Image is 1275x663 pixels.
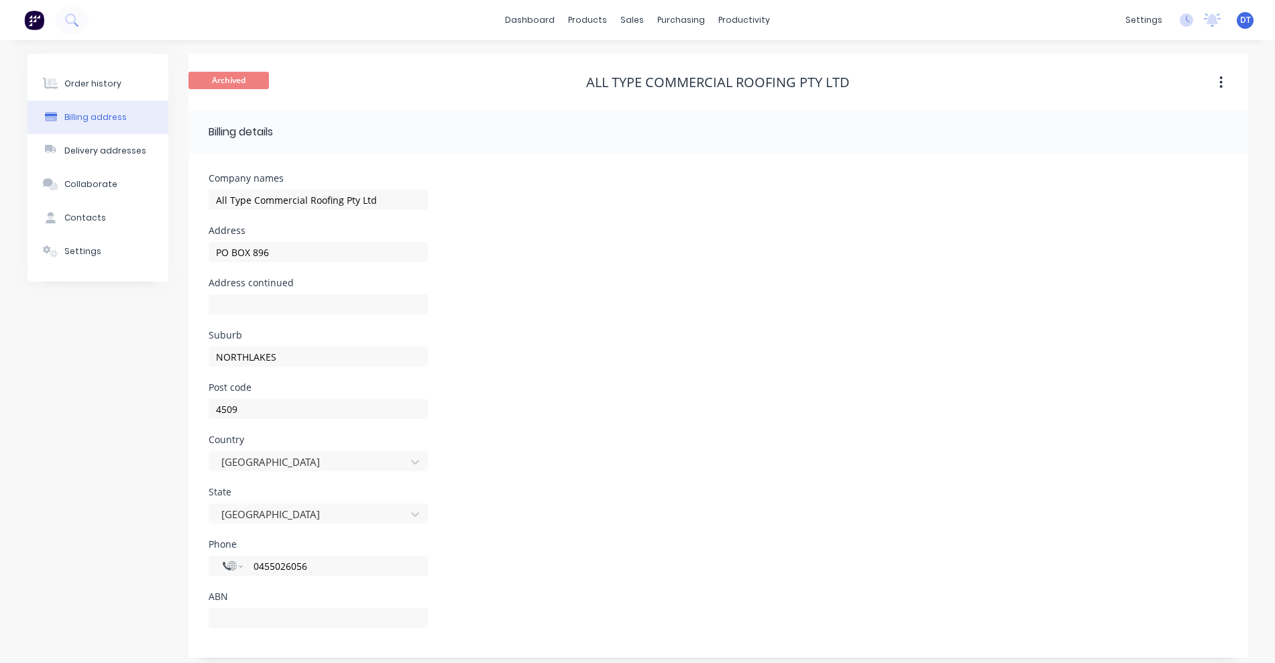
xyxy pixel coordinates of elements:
[27,134,168,168] button: Delivery addresses
[1240,14,1251,26] span: DT
[209,592,428,601] div: ABN
[209,487,428,497] div: State
[712,10,777,30] div: productivity
[209,174,428,183] div: Company names
[64,212,106,224] div: Contacts
[614,10,651,30] div: sales
[651,10,712,30] div: purchasing
[209,540,428,549] div: Phone
[209,124,273,140] div: Billing details
[209,278,428,288] div: Address continued
[1119,10,1169,30] div: settings
[64,178,117,190] div: Collaborate
[586,74,850,91] div: All Type Commercial Roofing Pty Ltd
[27,235,168,268] button: Settings
[64,78,121,90] div: Order history
[24,10,44,30] img: Factory
[27,101,168,134] button: Billing address
[64,111,127,123] div: Billing address
[209,435,428,444] div: Country
[27,67,168,101] button: Order history
[561,10,614,30] div: products
[209,226,428,235] div: Address
[188,72,269,88] span: Archived
[498,10,561,30] a: dashboard
[209,383,428,392] div: Post code
[209,330,428,340] div: Suburb
[27,168,168,201] button: Collaborate
[27,201,168,235] button: Contacts
[64,145,146,157] div: Delivery addresses
[64,245,101,257] div: Settings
